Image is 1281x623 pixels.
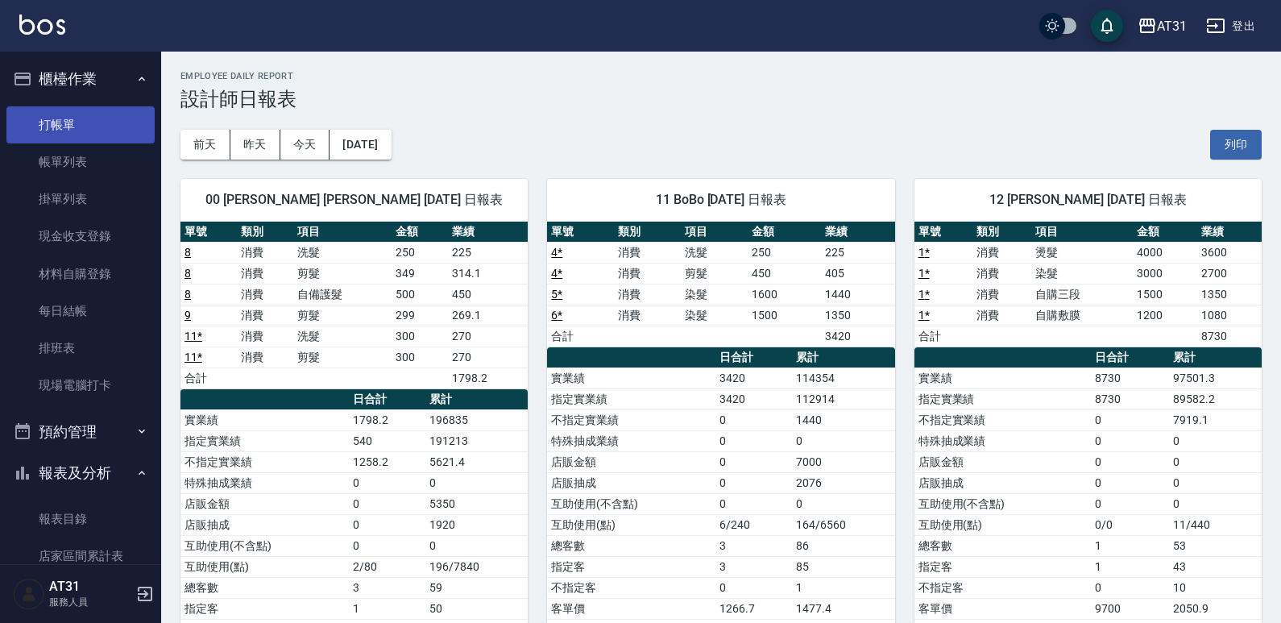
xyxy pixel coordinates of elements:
td: 5350 [425,493,528,514]
td: 總客數 [180,577,349,598]
th: 項目 [681,222,748,243]
td: 196/7840 [425,556,528,577]
td: 540 [349,430,425,451]
button: AT31 [1131,10,1193,43]
button: 報表及分析 [6,452,155,494]
td: 5621.4 [425,451,528,472]
a: 店家區間累計表 [6,538,155,575]
td: 實業績 [180,409,349,430]
td: 3000 [1133,263,1197,284]
span: 12 [PERSON_NAME] [DATE] 日報表 [934,192,1242,208]
td: 0 [715,451,792,472]
td: 0 [1169,451,1262,472]
button: 櫃檯作業 [6,58,155,100]
td: 0 [715,430,792,451]
a: 報表目錄 [6,500,155,538]
td: 3 [715,556,792,577]
td: 269.1 [448,305,528,326]
td: 1350 [821,305,894,326]
td: 剪髮 [293,263,392,284]
td: 0 [715,577,792,598]
td: 0 [792,430,894,451]
td: 86 [792,535,894,556]
td: 指定實業績 [914,388,1091,409]
a: 掛單列表 [6,181,155,218]
td: 0 [1091,409,1169,430]
td: 消費 [237,326,293,347]
td: 3420 [821,326,894,347]
td: 7000 [792,451,894,472]
td: 店販金額 [180,493,349,514]
td: 299 [392,305,448,326]
td: 消費 [972,263,1031,284]
td: 燙髮 [1031,242,1133,263]
td: 指定客 [914,556,1091,577]
td: 剪髮 [293,347,392,368]
td: 164/6560 [792,514,894,535]
td: 349 [392,263,448,284]
td: 0 [1169,493,1262,514]
td: 1798.2 [349,409,425,430]
img: Person [13,578,45,610]
td: 9700 [1091,598,1169,619]
td: 0 [715,409,792,430]
p: 服務人員 [49,595,131,609]
td: 53 [1169,535,1262,556]
th: 單號 [180,222,237,243]
table: a dense table [547,222,894,347]
td: 自購三段 [1031,284,1133,305]
td: 270 [448,347,528,368]
td: 不指定客 [547,577,715,598]
td: 消費 [972,305,1031,326]
td: 2050.9 [1169,598,1262,619]
td: 1440 [821,284,894,305]
td: 互助使用(不含點) [547,493,715,514]
td: 合計 [180,368,237,388]
td: 2076 [792,472,894,493]
td: 消費 [972,242,1031,263]
a: 9 [184,309,191,322]
td: 消費 [614,242,681,263]
table: a dense table [180,222,528,389]
a: 8 [184,288,191,301]
img: Logo [19,15,65,35]
td: 互助使用(點) [180,556,349,577]
td: 不指定客 [914,577,1091,598]
td: 2/80 [349,556,425,577]
td: 特殊抽成業績 [180,472,349,493]
th: 累計 [792,347,894,368]
td: 1600 [748,284,821,305]
td: 2700 [1197,263,1262,284]
td: 店販金額 [914,451,1091,472]
td: 0 [349,514,425,535]
td: 450 [448,284,528,305]
td: 實業績 [547,368,715,388]
td: 消費 [614,305,681,326]
button: save [1091,10,1123,42]
td: 不指定實業績 [547,409,715,430]
td: 洗髮 [681,242,748,263]
td: 客單價 [547,598,715,619]
table: a dense table [914,222,1262,347]
td: 89582.2 [1169,388,1262,409]
td: 1258.2 [349,451,425,472]
td: 0 [349,535,425,556]
td: 剪髮 [681,263,748,284]
th: 類別 [237,222,293,243]
td: 染髮 [1031,263,1133,284]
td: 0 [1091,493,1169,514]
div: AT31 [1157,16,1187,36]
td: 不指定實業績 [914,409,1091,430]
a: 每日結帳 [6,293,155,330]
td: 225 [448,242,528,263]
td: 1440 [792,409,894,430]
td: 店販金額 [547,451,715,472]
h2: Employee Daily Report [180,71,1262,81]
th: 項目 [293,222,392,243]
td: 消費 [237,263,293,284]
td: 消費 [614,284,681,305]
td: 指定實業績 [180,430,349,451]
td: 消費 [237,284,293,305]
td: 450 [748,263,821,284]
td: 1266.7 [715,598,792,619]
